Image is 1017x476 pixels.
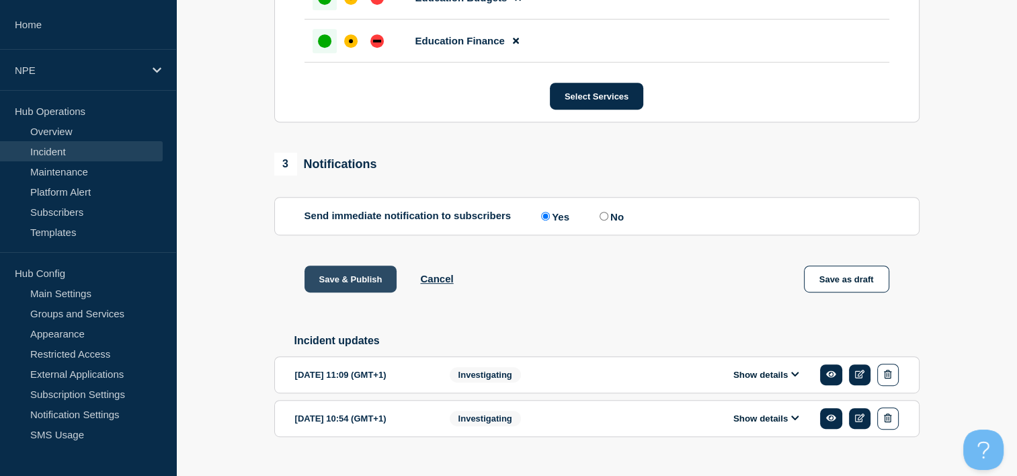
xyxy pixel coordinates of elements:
div: down [370,34,384,48]
p: Send immediate notification to subscribers [304,210,512,223]
button: Show details [729,413,803,424]
div: Notifications [274,153,377,175]
p: NPE [15,65,144,76]
iframe: Help Scout Beacon - Open [963,430,1004,470]
button: Select Services [550,83,643,110]
span: Investigating [450,367,521,383]
button: Cancel [420,273,453,284]
input: Yes [541,212,550,221]
div: affected [344,34,358,48]
label: Yes [538,210,569,223]
button: Save & Publish [304,266,397,292]
button: Save as draft [804,266,889,292]
div: [DATE] 10:54 (GMT+1) [295,407,430,430]
div: up [318,34,331,48]
span: Investigating [450,411,521,426]
h2: Incident updates [294,335,920,347]
div: Send immediate notification to subscribers [304,210,889,223]
input: No [600,212,608,221]
span: Education Finance [415,35,505,46]
div: [DATE] 11:09 (GMT+1) [295,364,430,386]
label: No [596,210,624,223]
button: Show details [729,369,803,381]
span: 3 [274,153,297,175]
